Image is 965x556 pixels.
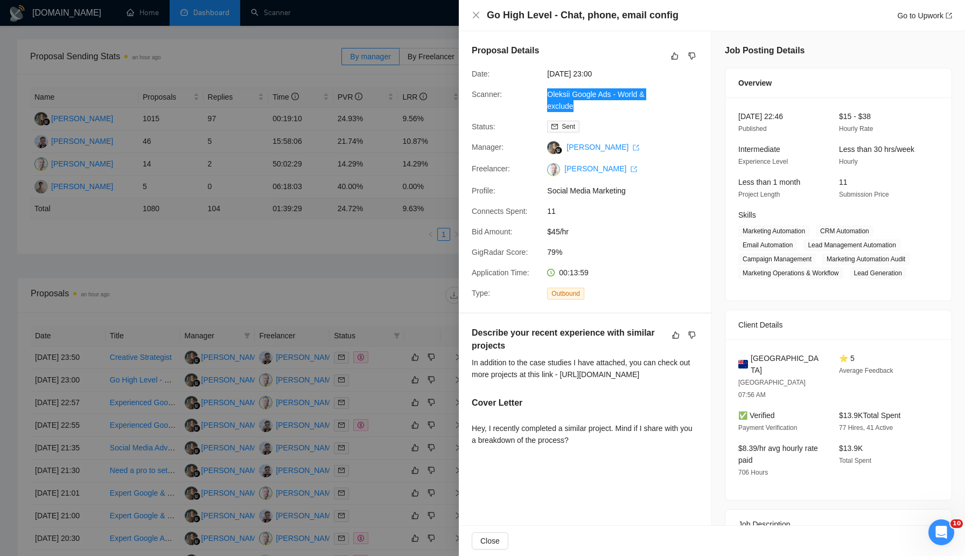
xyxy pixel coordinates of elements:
span: $45/hr [547,226,709,238]
a: [PERSON_NAME] export [567,143,639,151]
span: Freelancer: [472,164,510,173]
span: Bid Amount: [472,227,513,236]
span: Campaign Management [738,253,816,265]
span: Profile: [472,186,495,195]
span: Skills [738,211,756,219]
a: [PERSON_NAME] export [564,164,637,173]
span: like [671,52,679,60]
h5: Describe your recent experience with similar projects [472,326,665,352]
span: Close [480,535,500,547]
button: like [668,50,681,62]
span: Intermediate [738,145,780,154]
a: Go to Upworkexport [897,11,952,20]
span: Hourly [839,158,858,165]
span: export [631,166,637,172]
button: Close [472,11,480,20]
a: Oleksii Google Ads - World & exclude [547,90,644,110]
span: $8.39/hr avg hourly rate paid [738,444,818,464]
span: clock-circle [547,269,555,276]
span: Average Feedback [839,367,893,374]
span: Marketing Automation [738,225,809,237]
span: dislike [688,52,696,60]
span: Marketing Automation Audit [822,253,910,265]
span: Email Automation [738,239,797,251]
h5: Cover Letter [472,397,522,409]
span: $15 - $38 [839,112,871,121]
span: Status: [472,122,495,131]
img: 🇳🇿 [738,358,748,370]
span: Submission Price [839,191,889,198]
span: Lead Generation [850,267,906,279]
h4: Go High Level - Chat, phone, email config [487,9,679,22]
span: $13.9K [839,444,863,453]
span: export [946,12,952,19]
button: like [669,329,682,342]
span: dislike [688,331,696,339]
span: 00:13:59 [559,268,589,277]
span: Experience Level [738,158,788,165]
span: Scanner: [472,90,502,99]
div: In addition to the case studies I have attached, you can check out more projects at this link - [... [472,357,698,380]
span: Payment Verification [738,424,797,432]
span: [DATE] 22:46 [738,112,783,121]
span: Application Time: [472,268,529,277]
span: close [472,11,480,19]
span: mail [551,123,558,130]
h5: Job Posting Details [725,44,805,57]
span: Less than 1 month [738,178,800,186]
span: CRM Automation [816,225,873,237]
span: $13.9K Total Spent [839,411,900,420]
span: 10 [950,519,963,528]
span: like [672,331,680,339]
span: Hourly Rate [839,125,873,133]
span: ✅ Verified [738,411,775,420]
span: Outbound [547,288,584,300]
span: 11 [547,205,709,217]
span: Connects Spent: [472,207,528,216]
iframe: Intercom live chat [928,519,954,545]
span: Project Length [738,191,780,198]
span: Sent [562,123,575,130]
span: 706 Hours [738,469,768,476]
span: export [633,144,639,151]
span: Lead Management Automation [803,239,900,251]
span: 79% [547,246,709,258]
div: Hey, I recently completed a similar project. Mind if I share with you a breakdown of the process? ㅤ⁤ [472,422,698,446]
img: gigradar-bm.png [555,147,562,154]
span: [DATE] 23:00 [547,68,709,80]
span: Published [738,125,767,133]
img: c1-Ow9aLcblqxt-YoFKzxHgGnqRasFAsWW5KzfFKq3aDEBdJ9EVDXstja2V5Hd90t7 [547,163,560,176]
span: Total Spent [839,457,871,464]
span: Overview [738,77,772,89]
span: Date: [472,69,490,78]
span: Marketing Operations & Workflow [738,267,843,279]
button: Close [472,532,508,550]
h5: Proposal Details [472,44,539,57]
span: Manager: [472,143,504,151]
span: 11 [839,178,848,186]
button: dislike [686,50,698,62]
div: Client Details [738,310,939,339]
span: ⭐ 5 [839,354,855,363]
span: 77 Hires, 41 Active [839,424,893,432]
span: Social Media Marketing [547,185,709,197]
span: GigRadar Score: [472,248,528,256]
span: Less than 30 hrs/week [839,145,914,154]
button: dislike [686,329,698,342]
span: Type: [472,289,490,297]
div: Job Description [738,510,939,539]
span: [GEOGRAPHIC_DATA] 07:56 AM [738,379,806,399]
span: [GEOGRAPHIC_DATA] [751,352,822,376]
